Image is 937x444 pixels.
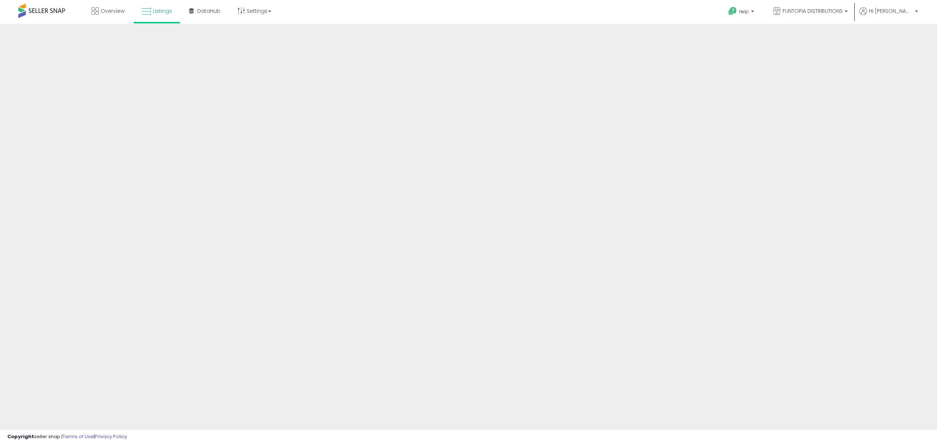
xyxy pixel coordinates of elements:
[723,1,761,24] a: Help
[101,7,124,15] span: Overview
[739,8,749,15] span: Help
[859,7,918,24] a: Hi [PERSON_NAME]
[869,7,913,15] span: Hi [PERSON_NAME]
[783,7,843,15] span: FUNTOPIA DISTRIBUTIONS
[153,7,172,15] span: Listings
[728,7,737,16] i: Get Help
[197,7,220,15] span: DataHub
